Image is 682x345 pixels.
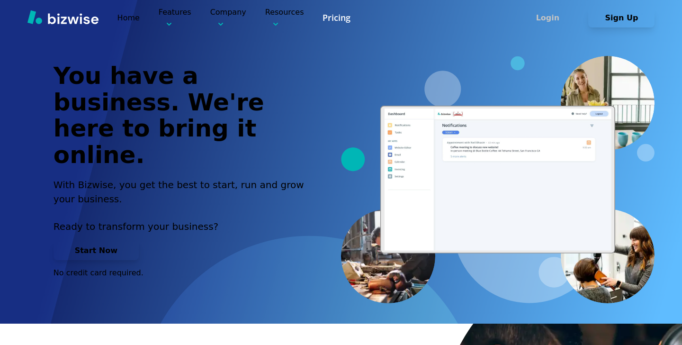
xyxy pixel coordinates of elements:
[54,246,139,255] a: Start Now
[265,7,304,29] p: Resources
[323,12,350,24] a: Pricing
[159,7,191,29] p: Features
[514,9,581,27] button: Login
[54,268,315,278] p: No credit card required.
[514,13,588,22] a: Login
[588,13,655,22] a: Sign Up
[54,219,315,234] p: Ready to transform your business?
[588,9,655,27] button: Sign Up
[117,13,140,22] a: Home
[54,178,315,206] h2: With Bizwise, you get the best to start, run and grow your business.
[210,7,246,29] p: Company
[54,63,315,168] h1: You have a business. We're here to bring it online.
[27,10,99,24] img: Bizwise Logo
[54,241,139,260] button: Start Now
